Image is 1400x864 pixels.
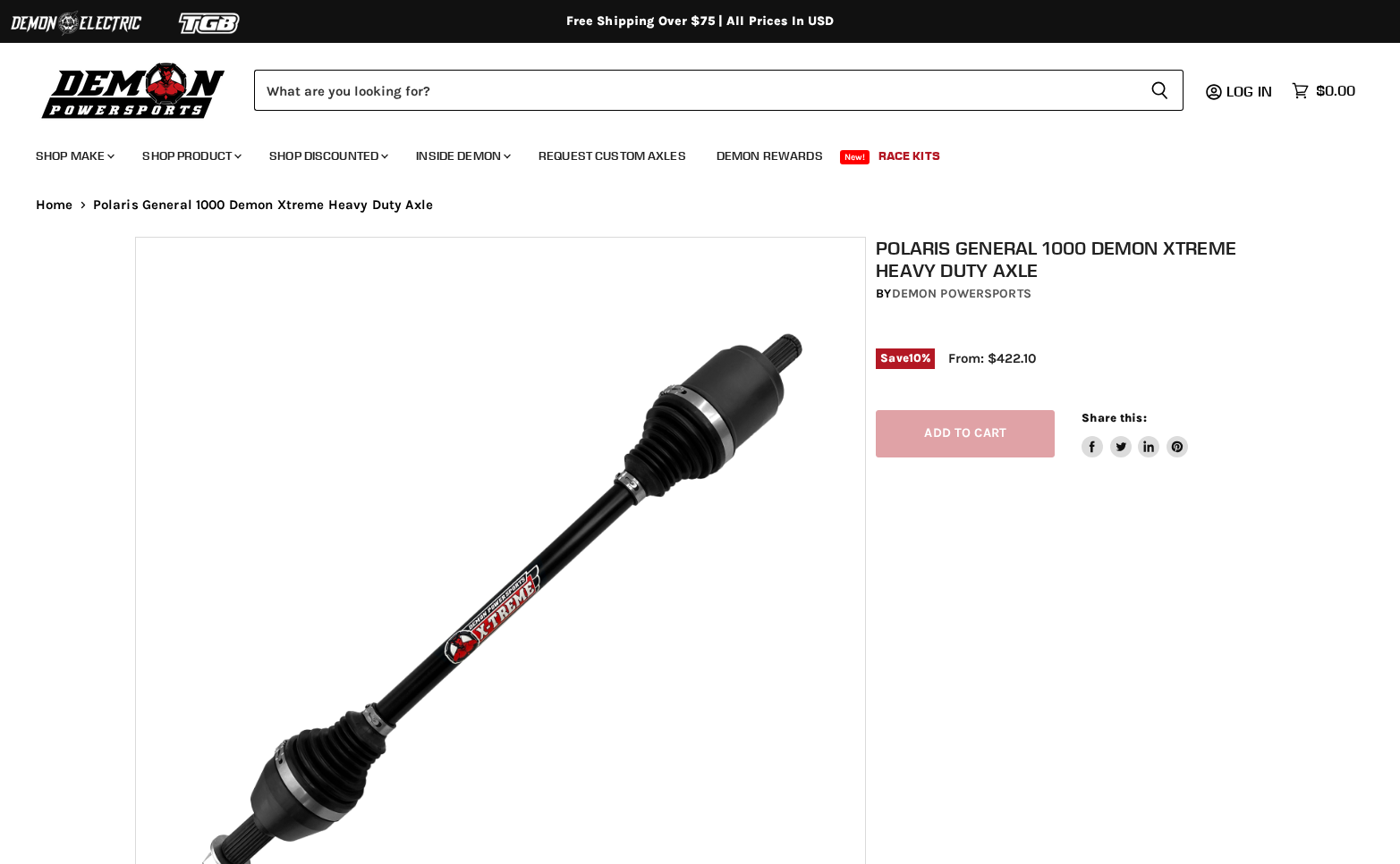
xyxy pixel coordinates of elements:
[9,6,143,40] img: Demon Electric Logo 2
[1082,411,1146,424] span: Share this:
[1082,410,1188,457] aside: Share this:
[254,70,1136,111] input: Search
[892,286,1031,301] a: Demon Powersports
[22,138,125,174] a: Shop Make
[1283,78,1364,104] a: $0.00
[865,138,954,174] a: Race Kits
[703,138,836,174] a: Demon Rewards
[840,150,870,164] span: New!
[22,130,1351,174] ul: Main menu
[876,348,935,368] span: Save %
[1316,82,1355,99] span: $0.00
[948,350,1036,366] span: From: $422.10
[256,138,399,174] a: Shop Discounted
[93,197,433,213] span: Polaris General 1000 Demon Xtreme Heavy Duty Axle
[403,138,522,174] a: Inside Demon
[1226,82,1272,100] span: Log in
[1136,70,1184,111] button: Search
[143,6,277,40] img: TGB Logo 2
[36,197,73,213] a: Home
[1218,83,1283,99] a: Log in
[254,70,1184,111] form: Product
[36,58,232,122] img: Demon Powersports
[129,138,252,174] a: Shop Product
[876,237,1275,281] h1: Polaris General 1000 Demon Xtreme Heavy Duty Axle
[525,138,700,174] a: Request Custom Axles
[909,351,921,365] span: 10
[876,284,1275,304] div: by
